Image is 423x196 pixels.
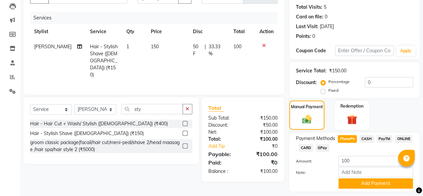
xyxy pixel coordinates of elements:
[208,105,224,112] span: Total
[320,23,334,30] div: [DATE]
[344,113,360,126] img: _gift.svg
[90,44,118,78] span: Hair - Stylish Shave ([DEMOGRAPHIC_DATA]) (₹150)
[291,104,323,110] label: Manual Payment
[243,158,283,167] div: ₹0
[233,44,241,50] span: 100
[209,43,225,57] span: 33.33 %
[395,135,412,143] span: ONLINE
[338,167,413,177] input: Add Note
[126,44,129,50] span: 1
[243,129,283,136] div: ₹100.00
[296,23,318,30] div: Last Visit:
[243,122,283,129] div: ₹50.00
[328,87,338,93] label: Fixed
[30,139,180,153] div: groom classic package(facail/hair cut/meni-pedi/shave 2/head maasage /hair spa/hair style 2 (₹5000)
[122,24,147,39] th: Qty
[243,136,283,143] div: ₹100.00
[229,24,255,39] th: Total
[335,46,394,56] input: Enter Offer / Coupon Code
[193,43,202,57] span: 50 F
[243,168,283,175] div: ₹100.00
[86,24,123,39] th: Service
[296,33,311,40] div: Points:
[299,114,315,125] img: _cash.svg
[205,43,206,57] span: |
[329,67,346,74] div: ₹150.00
[359,135,374,143] span: CASH
[338,156,413,166] input: Amount
[189,24,229,39] th: Disc
[296,13,323,20] div: Card on file:
[328,79,350,85] label: Percentage
[340,103,363,109] label: Redemption
[121,104,183,114] input: Search or Scan
[377,135,393,143] span: PayTM
[203,143,249,150] a: Add Tip
[255,24,278,39] th: Action
[312,33,315,40] div: 0
[249,143,283,150] div: ₹0
[243,150,283,158] div: ₹100.00
[296,4,322,11] div: Total Visits:
[34,44,72,50] span: [PERSON_NAME]
[296,67,326,74] div: Service Total:
[243,115,283,122] div: ₹150.00
[31,12,283,24] div: Services
[296,47,335,54] div: Coupon Code
[296,135,335,142] span: Payment Methods
[203,136,243,143] div: Total:
[203,122,243,129] div: Discount:
[324,4,326,11] div: 5
[296,79,317,86] div: Discount:
[30,24,86,39] th: Stylist
[316,144,329,152] span: GPay
[299,144,313,152] span: CARD
[147,24,189,39] th: Price
[203,129,243,136] div: Net:
[338,135,357,143] span: PhonePe
[30,120,168,127] div: Hair - Hair Cut + Wash/ Stylish ([DEMOGRAPHIC_DATA]) (₹400)
[291,170,333,176] label: Note:
[291,158,333,164] label: Amount:
[203,158,243,167] div: Paid:
[203,150,243,158] div: Payable:
[151,44,159,50] span: 150
[338,178,413,189] button: Add Payment
[203,115,243,122] div: Sub Total:
[30,130,144,137] div: Hair - Stylish Shave ([DEMOGRAPHIC_DATA]) (₹150)
[396,46,415,56] button: Apply
[203,168,243,175] div: Balance :
[325,13,327,20] div: 0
